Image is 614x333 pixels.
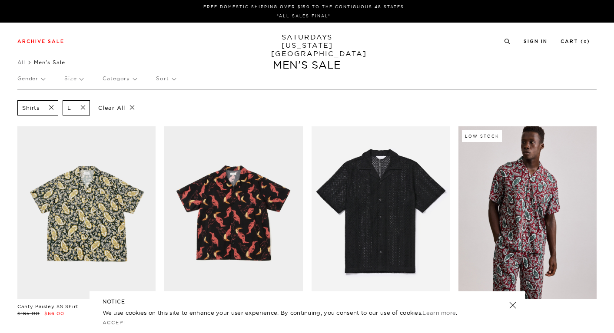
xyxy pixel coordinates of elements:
[103,308,481,317] p: We use cookies on this site to enhance your user experience. By continuing, you consent to our us...
[17,39,64,44] a: Archive Sale
[17,69,45,89] p: Gender
[22,104,40,112] p: Shirts
[103,69,136,89] p: Category
[561,39,590,44] a: Cart (0)
[422,309,456,316] a: Learn more
[17,59,25,66] a: All
[584,40,587,44] small: 0
[94,100,139,115] p: Clear All
[17,310,40,317] span: $165.00
[156,69,175,89] p: Sort
[462,130,502,142] div: Low Stock
[103,320,128,326] a: Accept
[21,13,587,19] p: *ALL SALES FINAL*
[34,59,65,66] span: Men's Sale
[64,69,83,89] p: Size
[103,298,512,306] h5: NOTICE
[271,33,343,58] a: SATURDAYS[US_STATE][GEOGRAPHIC_DATA]
[67,104,71,112] p: L
[44,310,64,317] span: $66.00
[524,39,548,44] a: Sign In
[21,3,587,10] p: FREE DOMESTIC SHIPPING OVER $150 TO THE CONTIGUOUS 48 STATES
[17,303,78,310] a: Canty Paisley SS Shirt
